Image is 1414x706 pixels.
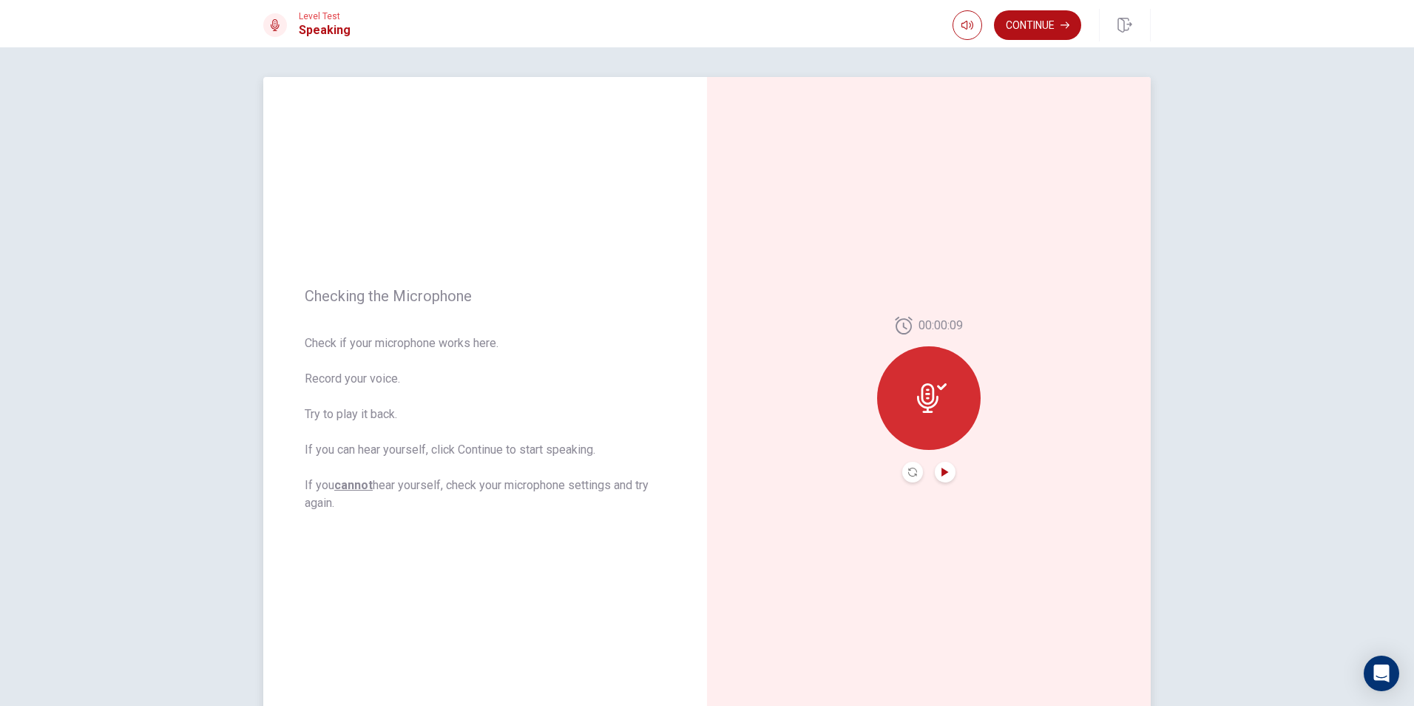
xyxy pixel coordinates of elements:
[334,478,373,492] u: cannot
[299,21,351,39] h1: Speaking
[919,317,963,334] span: 00:00:09
[902,462,923,483] button: Record Again
[994,10,1081,40] button: Continue
[1364,656,1399,691] div: Open Intercom Messenger
[305,334,666,512] span: Check if your microphone works here. Record your voice. Try to play it back. If you can hear your...
[935,462,955,483] button: Play Audio
[299,11,351,21] span: Level Test
[305,287,666,305] span: Checking the Microphone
